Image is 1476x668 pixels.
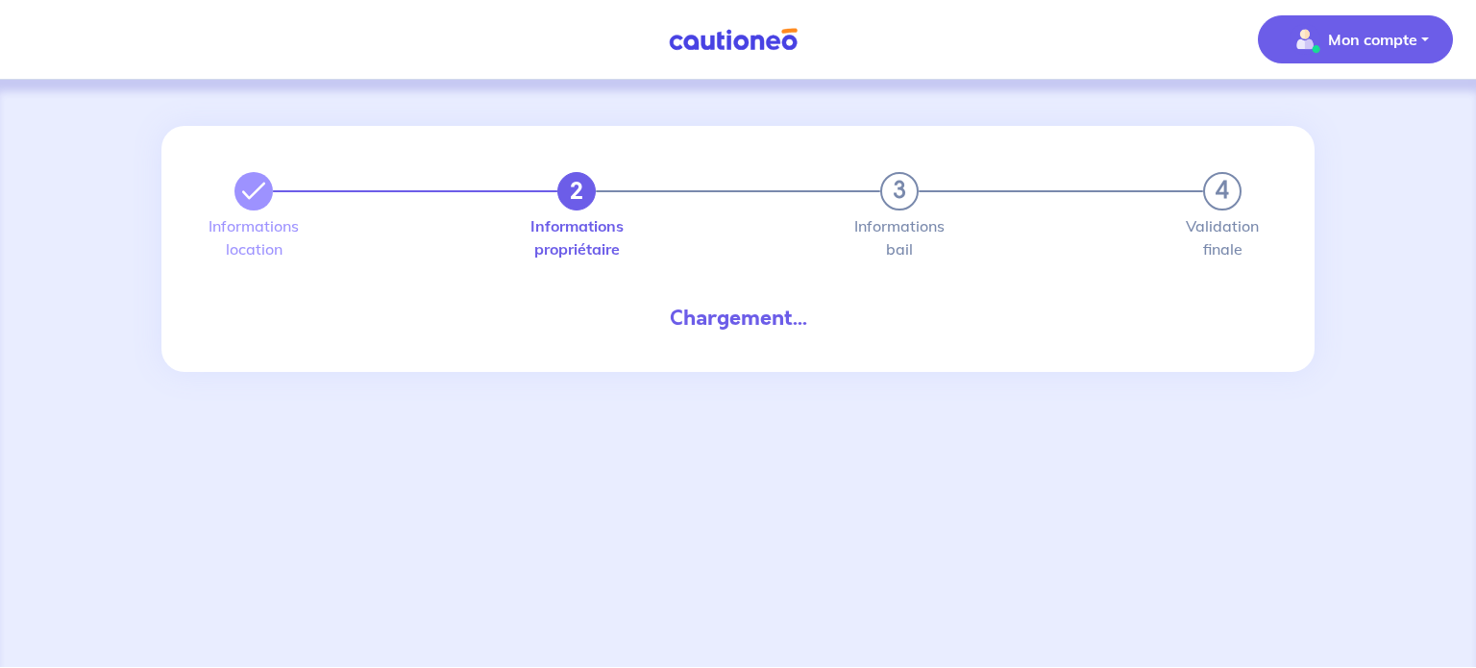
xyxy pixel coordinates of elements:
label: Validation finale [1203,218,1242,257]
img: Cautioneo [661,28,805,52]
div: Chargement... [219,303,1257,334]
label: Informations bail [880,218,919,257]
label: Informations location [234,218,273,257]
label: Informations propriétaire [557,218,596,257]
p: Mon compte [1328,28,1417,51]
button: illu_account_valid_menu.svgMon compte [1258,15,1453,63]
img: illu_account_valid_menu.svg [1290,24,1320,55]
button: 2 [557,172,596,210]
